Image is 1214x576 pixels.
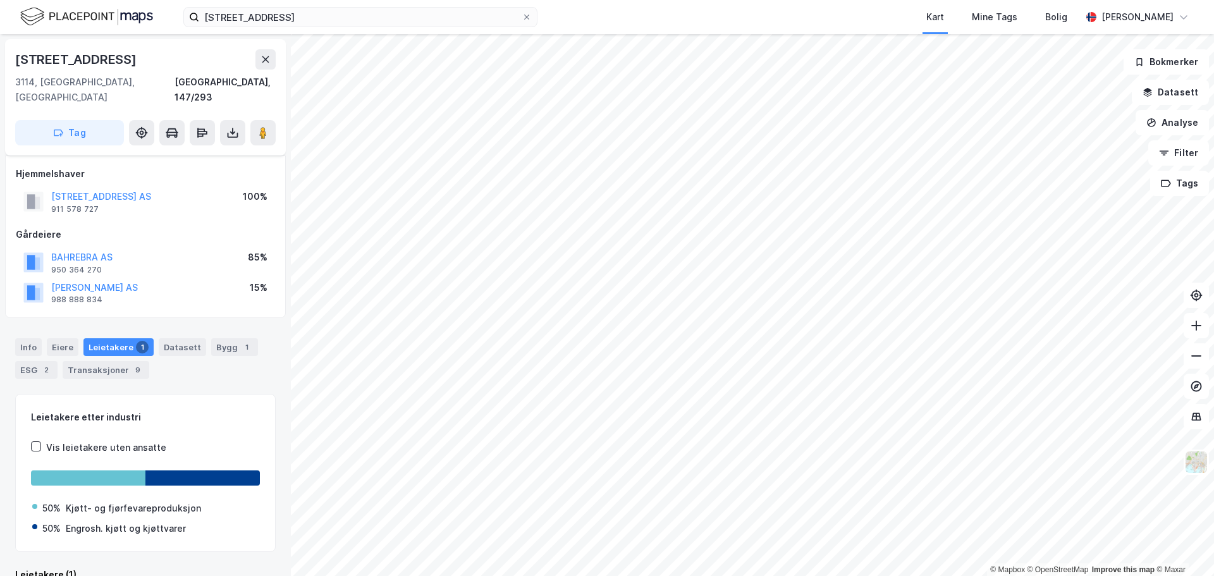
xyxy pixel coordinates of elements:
[926,9,944,25] div: Kart
[42,501,61,516] div: 50%
[15,338,42,356] div: Info
[159,338,206,356] div: Datasett
[175,75,276,105] div: [GEOGRAPHIC_DATA], 147/293
[211,338,258,356] div: Bygg
[15,49,139,70] div: [STREET_ADDRESS]
[1092,565,1155,574] a: Improve this map
[15,361,58,379] div: ESG
[66,501,201,516] div: Kjøtt- og fjørfevareproduksjon
[972,9,1017,25] div: Mine Tags
[31,410,260,425] div: Leietakere etter industri
[63,361,149,379] div: Transaksjoner
[51,204,99,214] div: 911 578 727
[42,521,61,536] div: 50%
[1027,565,1089,574] a: OpenStreetMap
[15,75,175,105] div: 3114, [GEOGRAPHIC_DATA], [GEOGRAPHIC_DATA]
[83,338,154,356] div: Leietakere
[47,338,78,356] div: Eiere
[1184,450,1208,474] img: Z
[1148,140,1209,166] button: Filter
[15,120,124,145] button: Tag
[1151,515,1214,576] div: Kontrollprogram for chat
[1132,80,1209,105] button: Datasett
[1124,49,1209,75] button: Bokmerker
[1045,9,1067,25] div: Bolig
[199,8,522,27] input: Søk på adresse, matrikkel, gårdeiere, leietakere eller personer
[16,166,275,181] div: Hjemmelshaver
[1136,110,1209,135] button: Analyse
[46,440,166,455] div: Vis leietakere uten ansatte
[132,364,144,376] div: 9
[51,265,102,275] div: 950 364 270
[20,6,153,28] img: logo.f888ab2527a4732fd821a326f86c7f29.svg
[243,189,267,204] div: 100%
[1151,515,1214,576] iframe: Chat Widget
[136,341,149,353] div: 1
[990,565,1025,574] a: Mapbox
[51,295,102,305] div: 988 888 834
[250,280,267,295] div: 15%
[248,250,267,265] div: 85%
[16,227,275,242] div: Gårdeiere
[66,521,186,536] div: Engrosh. kjøtt og kjøttvarer
[240,341,253,353] div: 1
[1150,171,1209,196] button: Tags
[1101,9,1174,25] div: [PERSON_NAME]
[40,364,52,376] div: 2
